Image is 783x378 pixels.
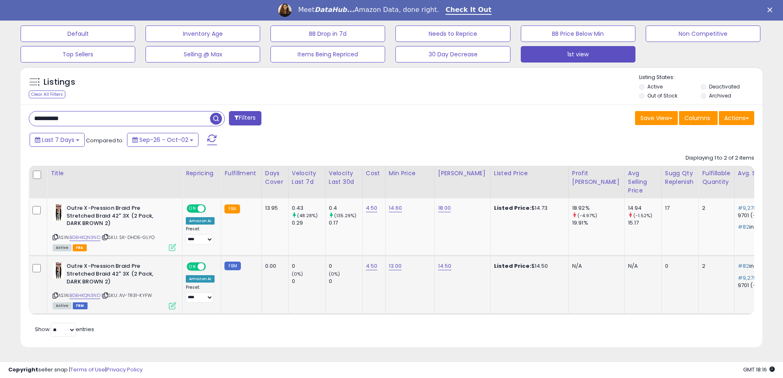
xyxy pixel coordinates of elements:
[67,204,166,230] b: Outre X-Pression Braid Pre Stretched Braid 42" 3X (2 Pack, DARK BROWN 2)
[738,274,757,282] span: #9,278
[521,46,635,63] button: 1st view
[738,223,749,231] span: #82
[146,46,260,63] button: Selling @ Max
[395,26,510,42] button: Needs to Reprice
[187,205,198,212] span: ON
[69,234,100,241] a: B0BHKQN3ND
[53,204,176,250] div: ASIN:
[186,217,215,225] div: Amazon AI
[102,234,155,241] span: | SKU: SK-DHD5-GLYO
[647,92,677,99] label: Out of Stock
[146,26,260,42] button: Inventory Age
[438,262,452,270] a: 14.50
[395,46,510,63] button: 30 Day Decrease
[53,262,65,279] img: 41nt7KeXIXL._SL40_.jpg
[292,278,325,285] div: 0
[224,169,258,178] div: Fulfillment
[73,244,87,251] span: FBA
[127,133,199,147] button: Sep-26 - Oct-02
[719,111,754,125] button: Actions
[494,204,562,212] div: $14.73
[187,263,198,270] span: ON
[494,204,531,212] b: Listed Price:
[329,169,359,186] div: Velocity Last 30d
[679,111,718,125] button: Columns
[73,302,88,309] span: FBM
[186,275,215,283] div: Amazon AI
[628,204,661,212] div: 14.94
[389,204,402,212] a: 14.60
[292,219,325,227] div: 0.29
[35,325,94,333] span: Show: entries
[754,223,783,231] span: 702379011
[366,169,382,178] div: Cost
[205,205,218,212] span: OFF
[494,262,562,270] div: $14.50
[754,262,783,270] span: 702379011
[70,366,105,373] a: Terms of Use
[292,262,325,270] div: 0
[686,154,754,162] div: Displaying 1 to 2 of 2 items
[494,169,565,178] div: Listed Price
[389,169,431,178] div: Min Price
[265,204,282,212] div: 13.95
[661,166,699,198] th: Please note that this number is a calculation based on your required days of coverage and your ve...
[572,219,624,227] div: 19.91%
[292,271,303,277] small: (0%)
[186,226,215,245] div: Preset:
[53,262,176,308] div: ASIN:
[67,262,166,288] b: Outre X-Pression Braid Pre Stretched Braid 42" 3X (2 Pack, DARK BROWN 2)
[265,169,285,186] div: Days Cover
[767,7,776,12] div: Close
[51,169,179,178] div: Title
[186,169,217,178] div: Repricing
[292,204,325,212] div: 0.43
[628,262,655,270] div: N/A
[738,204,757,212] span: #9,278
[53,302,72,309] span: All listings currently available for purchase on Amazon
[329,204,362,212] div: 0.4
[292,169,322,186] div: Velocity Last 7d
[8,366,38,373] strong: Copyright
[53,244,72,251] span: All listings currently available for purchase on Amazon
[572,169,621,186] div: Profit [PERSON_NAME]
[633,212,652,219] small: (-1.52%)
[684,114,710,122] span: Columns
[639,74,762,81] p: Listing States:
[278,4,291,17] img: Profile image for Georgie
[635,111,678,125] button: Save View
[628,219,661,227] div: 15.17
[646,26,760,42] button: Non Competitive
[224,262,240,270] small: FBM
[21,46,135,63] button: Top Sellers
[329,219,362,227] div: 0.17
[106,366,143,373] a: Privacy Policy
[738,262,749,270] span: #82
[8,366,143,374] div: seller snap | |
[29,90,65,98] div: Clear All Filters
[446,6,492,15] a: Check It Out
[438,204,451,212] a: 18.00
[494,262,531,270] b: Listed Price:
[270,26,385,42] button: BB Drop in 7d
[647,83,663,90] label: Active
[205,263,218,270] span: OFF
[709,92,731,99] label: Archived
[329,271,340,277] small: (0%)
[297,212,318,219] small: (48.28%)
[702,262,728,270] div: 2
[438,169,487,178] div: [PERSON_NAME]
[366,204,378,212] a: 4.50
[224,204,240,213] small: FBA
[186,285,215,303] div: Preset:
[389,262,402,270] a: 13.00
[229,111,261,125] button: Filters
[86,137,124,144] span: Compared to:
[329,262,362,270] div: 0
[572,204,624,212] div: 18.92%
[665,262,693,270] div: 0
[69,292,100,299] a: B0BHKQN3ND
[628,169,658,195] div: Avg Selling Price
[521,26,635,42] button: BB Price Below Min
[30,133,85,147] button: Last 7 Days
